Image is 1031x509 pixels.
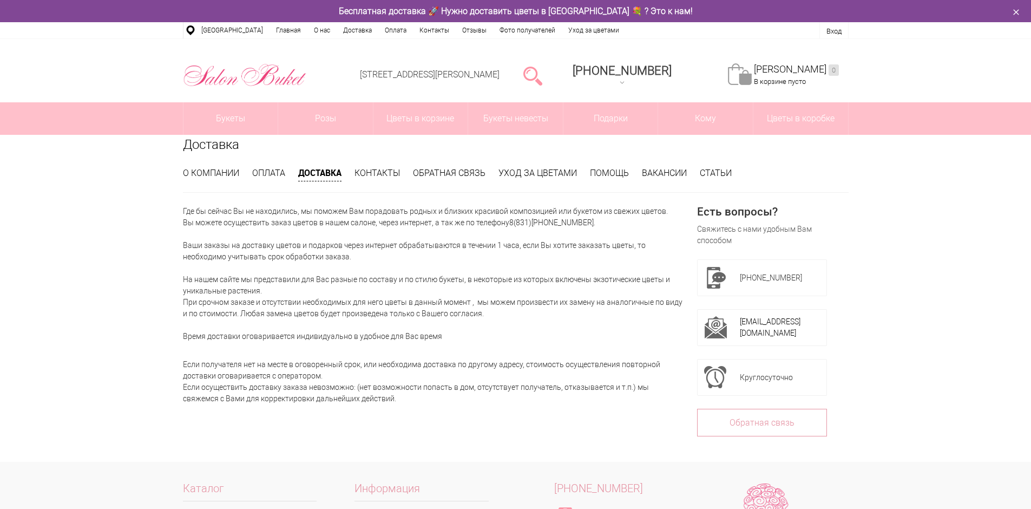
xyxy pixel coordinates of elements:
a: Оплата [252,168,285,178]
a: [PHONE_NUMBER] [531,218,594,227]
p: Где бы сейчас Вы не находились, мы поможем Вам порадовать родных и близких красивой композицией и... [183,206,684,342]
a: [GEOGRAPHIC_DATA] [195,22,270,38]
a: Отзывы [456,22,493,38]
span: [PHONE_NUMBER] [740,273,802,282]
span: В корзине пусто [754,77,806,86]
a: Помощь [590,168,629,178]
a: [PHONE_NUMBER] [566,60,678,91]
a: Главная [270,22,307,38]
a: Статьи [700,168,732,178]
a: 8(831) [509,218,531,227]
a: Фото получателей [493,22,562,38]
a: Контакты [354,168,400,178]
h1: Доставка [183,135,849,154]
a: Оплата [378,22,413,38]
a: Цветы в корзине [373,102,468,135]
a: Доставка [337,22,378,38]
a: [PERSON_NAME] [754,63,839,76]
img: Цветы Нижний Новгород [183,61,307,89]
div: Бесплатная доставка 🚀 Нужно доставить цветы в [GEOGRAPHIC_DATA] 💐 ? Это к нам! [175,5,857,17]
a: Уход за цветами [562,22,626,38]
a: [PHONE_NUMBER] [516,483,682,494]
a: Подарки [563,102,658,135]
span: Кому [658,102,753,135]
a: Уход за цветами [498,168,577,178]
a: Цветы в коробке [753,102,848,135]
a: Розы [278,102,373,135]
span: [PHONE_NUMBER] [554,482,643,495]
a: [EMAIL_ADDRESS][DOMAIN_NAME] [740,317,800,337]
a: Обратная связь [697,409,827,436]
a: Букеты [183,102,278,135]
div: Если получателя нет на месте в оговоренный срок, или необходима доставка по другому адресу, стоим... [183,348,684,404]
a: [STREET_ADDRESS][PERSON_NAME] [360,69,500,80]
a: О компании [183,168,239,178]
div: Круглосуточно [740,366,820,389]
ins: 0 [829,64,839,76]
a: Вход [826,27,842,35]
a: Доставка [298,167,342,181]
span: [PHONE_NUMBER] [573,64,672,77]
a: Обратная связь [413,168,485,178]
div: Есть вопросы? [697,206,827,217]
span: Информация [354,483,489,501]
div: Свяжитесь с нами удобным Вам способом [697,224,827,246]
a: О нас [307,22,337,38]
a: Контакты [413,22,456,38]
a: Букеты невесты [468,102,563,135]
span: Каталог [183,483,317,501]
a: Вакансии [642,168,687,178]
